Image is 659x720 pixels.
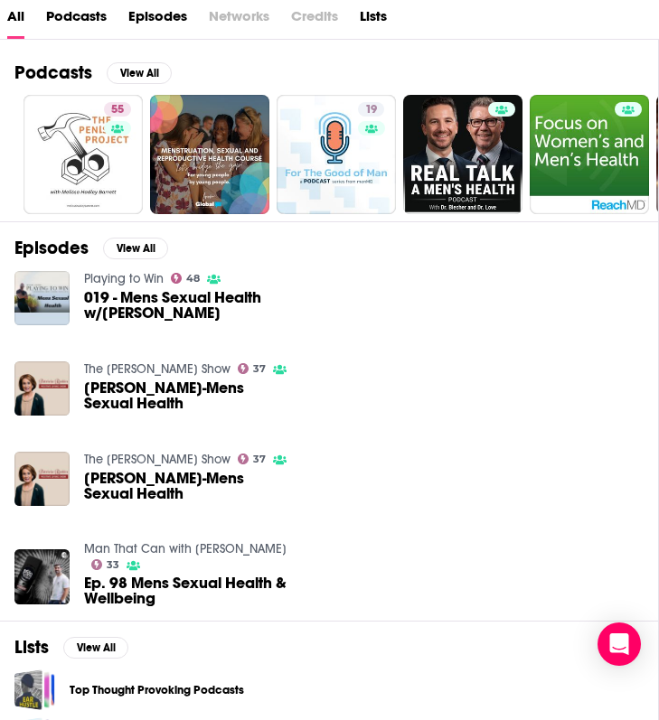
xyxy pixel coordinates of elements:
a: All [7,2,24,39]
a: ListsView All [14,636,128,659]
span: 019 - Mens Sexual Health w/[PERSON_NAME] [84,290,290,321]
a: 19 [358,102,384,117]
span: [PERSON_NAME]-Mens Sexual Health [84,380,290,411]
h2: Podcasts [14,61,92,84]
span: 37 [253,365,266,373]
a: Man That Can with Lachlan Stuart [84,541,287,556]
a: Dr. Dudley Danoff-Mens Sexual Health [84,471,290,501]
span: [PERSON_NAME]-Mens Sexual Health [84,471,290,501]
a: 19 [277,95,396,214]
a: Lists [360,2,387,39]
h2: Lists [14,636,49,659]
a: Dr. Dudley Danoff-Mens Sexual Health [84,380,290,411]
a: 55 [24,95,143,214]
a: 019 - Mens Sexual Health w/Jay Campbell [84,290,290,321]
img: Dr. Dudley Danoff-Mens Sexual Health [14,452,70,507]
span: 37 [253,455,266,463]
a: Top Thought Provoking Podcasts [70,680,244,700]
button: View All [103,238,168,259]
a: Podcasts [46,2,107,39]
a: EpisodesView All [14,237,168,259]
a: 37 [238,454,267,464]
img: Ep. 98 Mens Sexual Health & Wellbeing [14,549,70,604]
h2: Episodes [14,237,89,259]
div: Open Intercom Messenger [598,622,641,666]
a: Episodes [128,2,187,39]
a: Playing to Win [84,271,164,286]
span: Networks [209,2,269,39]
a: PodcastsView All [14,61,172,84]
span: 55 [111,101,124,119]
a: Ep. 98 Mens Sexual Health & Wellbeing [84,575,290,606]
img: Dr. Dudley Danoff-Mens Sexual Health [14,361,70,416]
img: 019 - Mens Sexual Health w/Jay Campbell [14,271,70,326]
span: 48 [186,275,200,283]
a: 33 [91,559,120,570]
a: The Patricia Raskin Show [84,452,231,467]
button: View All [107,62,172,84]
a: The Patricia Raskin Show [84,361,231,377]
span: Credits [291,2,338,39]
span: 33 [107,561,119,569]
button: View All [63,637,128,659]
a: 48 [171,273,201,284]
a: 37 [238,363,267,374]
span: 19 [365,101,377,119]
a: 55 [104,102,131,117]
a: Top Thought Provoking Podcasts [14,669,55,710]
